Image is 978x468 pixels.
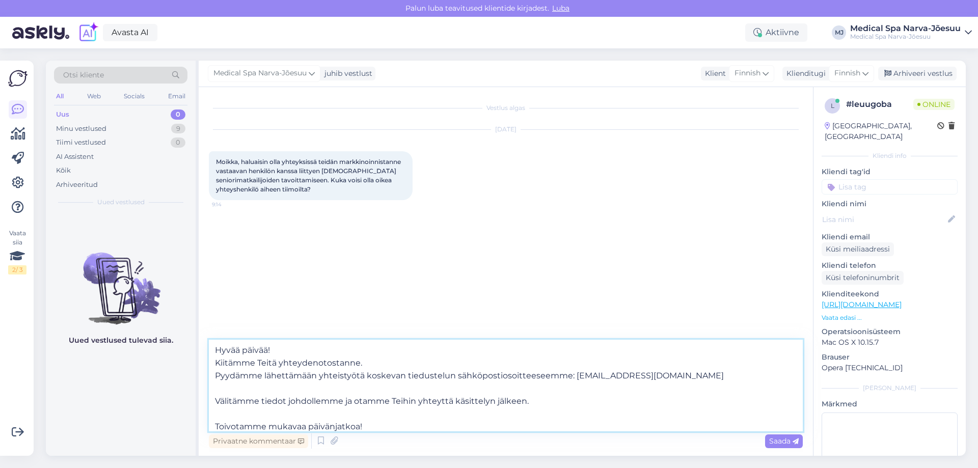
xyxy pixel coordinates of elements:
[735,68,760,79] span: Finnish
[822,242,894,256] div: Küsi meiliaadressi
[63,70,104,80] span: Otsi kliente
[769,436,799,446] span: Saada
[822,151,958,160] div: Kliendi info
[822,363,958,373] p: Opera [TECHNICAL_ID]
[212,201,250,208] span: 9:14
[822,179,958,195] input: Lisa tag
[822,199,958,209] p: Kliendi nimi
[209,103,803,113] div: Vestlus algas
[834,68,860,79] span: Finnish
[54,90,66,103] div: All
[832,25,846,40] div: MJ
[56,109,69,120] div: Uus
[822,352,958,363] p: Brauser
[97,198,145,207] span: Uued vestlused
[8,265,26,274] div: 2 / 3
[213,68,307,79] span: Medical Spa Narva-Jõesuu
[822,214,946,225] input: Lisa nimi
[913,99,955,110] span: Online
[46,234,196,326] img: No chats
[822,383,958,393] div: [PERSON_NAME]
[85,90,103,103] div: Web
[701,68,726,79] div: Klient
[171,137,185,148] div: 0
[782,68,826,79] div: Klienditugi
[822,326,958,337] p: Operatsioonisüsteem
[850,24,972,41] a: Medical Spa Narva-JõesuuMedical Spa Narva-Jõesuu
[56,152,94,162] div: AI Assistent
[822,300,902,309] a: [URL][DOMAIN_NAME]
[56,124,106,134] div: Minu vestlused
[171,124,185,134] div: 9
[825,121,937,142] div: [GEOGRAPHIC_DATA], [GEOGRAPHIC_DATA]
[209,434,308,448] div: Privaatne kommentaar
[8,229,26,274] div: Vaata siia
[77,22,99,43] img: explore-ai
[822,289,958,299] p: Klienditeekond
[822,399,958,409] p: Märkmed
[850,24,961,33] div: Medical Spa Narva-Jõesuu
[822,232,958,242] p: Kliendi email
[846,98,913,111] div: # leuugoba
[122,90,147,103] div: Socials
[8,69,28,88] img: Askly Logo
[209,125,803,134] div: [DATE]
[822,313,958,322] p: Vaata edasi ...
[549,4,573,13] span: Luba
[209,340,803,431] textarea: Hyvää päivää! Kiitämme Teitä yhteydenotostanne. Pyydämme lähettämään yhteistyötä koskevan tiedust...
[822,271,904,285] div: Küsi telefoninumbrit
[56,166,71,176] div: Kõik
[166,90,187,103] div: Email
[56,137,106,148] div: Tiimi vestlused
[56,180,98,190] div: Arhiveeritud
[822,260,958,271] p: Kliendi telefon
[69,335,173,346] p: Uued vestlused tulevad siia.
[822,337,958,348] p: Mac OS X 10.15.7
[171,109,185,120] div: 0
[850,33,961,41] div: Medical Spa Narva-Jõesuu
[831,102,834,109] span: l
[745,23,807,42] div: Aktiivne
[878,67,957,80] div: Arhiveeri vestlus
[822,167,958,177] p: Kliendi tag'id
[216,158,402,193] span: Moikka, haluaisin olla yhteyksissä teidän markkinoinnistanne vastaavan henkilön kanssa liittyen [...
[320,68,372,79] div: juhib vestlust
[103,24,157,41] a: Avasta AI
